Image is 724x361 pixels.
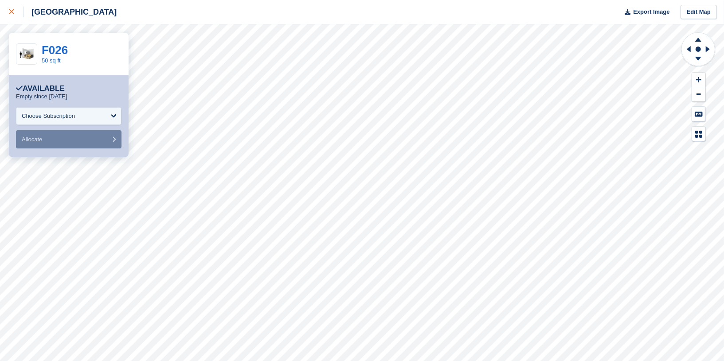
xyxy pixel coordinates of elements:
[681,5,717,19] a: Edit Map
[692,107,705,121] button: Keyboard Shortcuts
[619,5,670,19] button: Export Image
[16,130,121,148] button: Allocate
[16,84,65,93] div: Available
[23,7,117,17] div: [GEOGRAPHIC_DATA]
[692,127,705,141] button: Map Legend
[16,47,37,62] img: 50-sqft-unit%20(8).jpg
[42,43,68,57] a: F026
[22,136,42,143] span: Allocate
[692,73,705,87] button: Zoom In
[22,112,75,120] div: Choose Subscription
[16,93,67,100] p: Empty since [DATE]
[42,57,61,64] a: 50 sq ft
[692,87,705,102] button: Zoom Out
[633,8,669,16] span: Export Image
